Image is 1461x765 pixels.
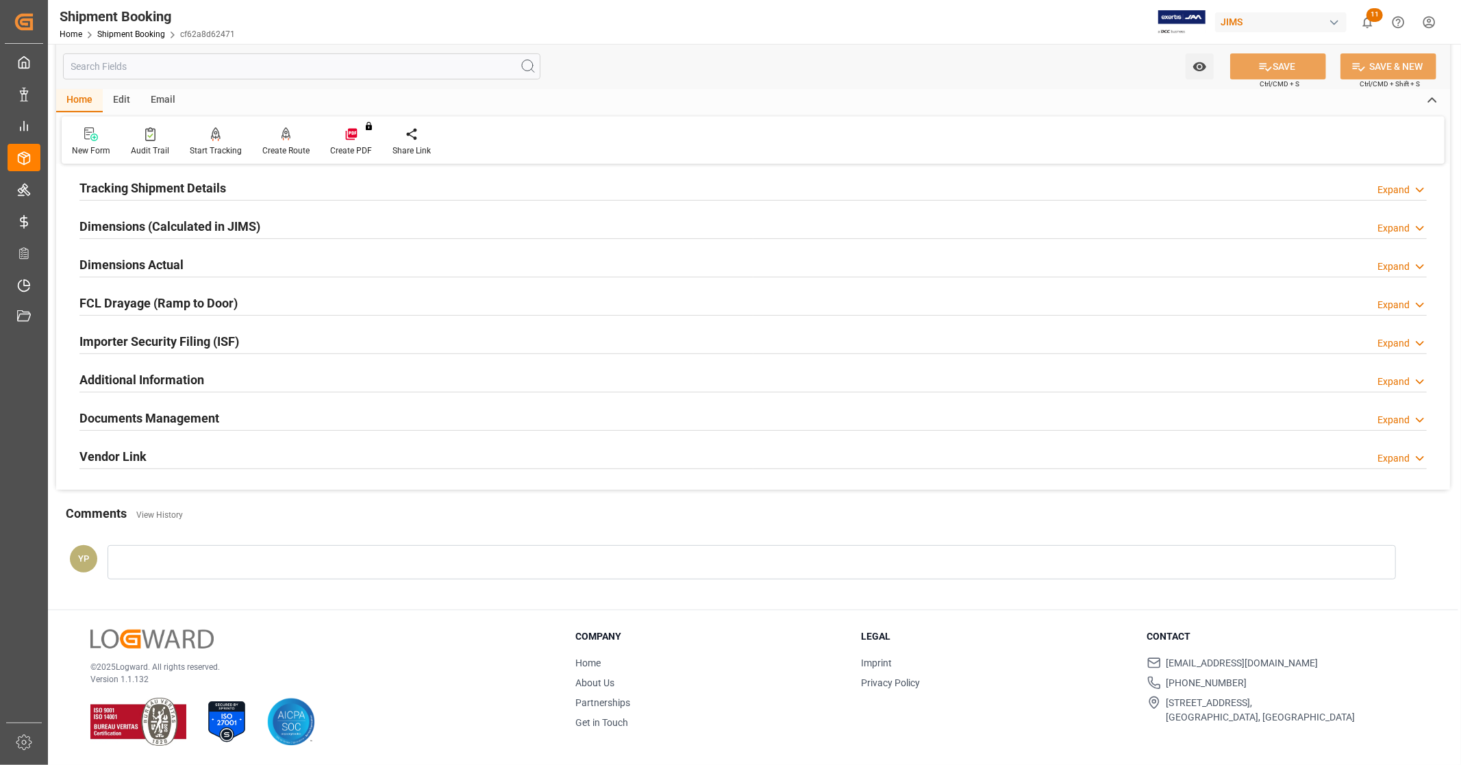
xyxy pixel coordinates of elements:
h3: Company [575,629,844,644]
a: View History [136,510,183,520]
div: New Form [72,145,110,157]
a: Imprint [861,657,892,668]
button: JIMS [1215,9,1352,35]
h3: Contact [1147,629,1416,644]
p: © 2025 Logward. All rights reserved. [90,661,541,673]
a: Partnerships [575,697,630,708]
span: [STREET_ADDRESS], [GEOGRAPHIC_DATA], [GEOGRAPHIC_DATA] [1166,696,1356,725]
a: Home [60,29,82,39]
h2: Additional Information [79,371,204,389]
a: About Us [575,677,614,688]
a: Get in Touch [575,717,628,728]
h2: Dimensions (Calculated in JIMS) [79,217,260,236]
input: Search Fields [63,53,540,79]
h2: Comments [66,504,127,523]
div: Start Tracking [190,145,242,157]
img: ISO 27001 Certification [203,698,251,746]
div: Shipment Booking [60,6,235,27]
img: Exertis%20JAM%20-%20Email%20Logo.jpg_1722504956.jpg [1158,10,1206,34]
img: Logward Logo [90,629,214,649]
button: SAVE & NEW [1340,53,1436,79]
h2: Vendor Link [79,447,147,466]
a: Home [575,657,601,668]
h2: Importer Security Filing (ISF) [79,332,239,351]
div: Home [56,89,103,112]
div: Expand [1377,336,1410,351]
a: Shipment Booking [97,29,165,39]
h2: Dimensions Actual [79,255,184,274]
h2: Documents Management [79,409,219,427]
div: Expand [1377,183,1410,197]
h3: Legal [861,629,1129,644]
div: Audit Trail [131,145,169,157]
div: JIMS [1215,12,1347,32]
h2: FCL Drayage (Ramp to Door) [79,294,238,312]
h2: Tracking Shipment Details [79,179,226,197]
span: [EMAIL_ADDRESS][DOMAIN_NAME] [1166,656,1319,670]
button: open menu [1186,53,1214,79]
div: Expand [1377,413,1410,427]
a: Privacy Policy [861,677,920,688]
p: Version 1.1.132 [90,673,541,686]
span: 11 [1366,8,1383,22]
button: SAVE [1230,53,1326,79]
span: YP [78,553,89,564]
div: Expand [1377,375,1410,389]
span: [PHONE_NUMBER] [1166,676,1247,690]
div: Expand [1377,221,1410,236]
div: Create Route [262,145,310,157]
div: Edit [103,89,140,112]
button: show 11 new notifications [1352,7,1383,38]
span: Ctrl/CMD + Shift + S [1360,79,1420,89]
div: Share Link [392,145,431,157]
div: Expand [1377,298,1410,312]
img: ISO 9001 & ISO 14001 Certification [90,698,186,746]
button: Help Center [1383,7,1414,38]
span: Ctrl/CMD + S [1260,79,1299,89]
div: Expand [1377,260,1410,274]
img: AICPA SOC [267,698,315,746]
div: Expand [1377,451,1410,466]
div: Email [140,89,186,112]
